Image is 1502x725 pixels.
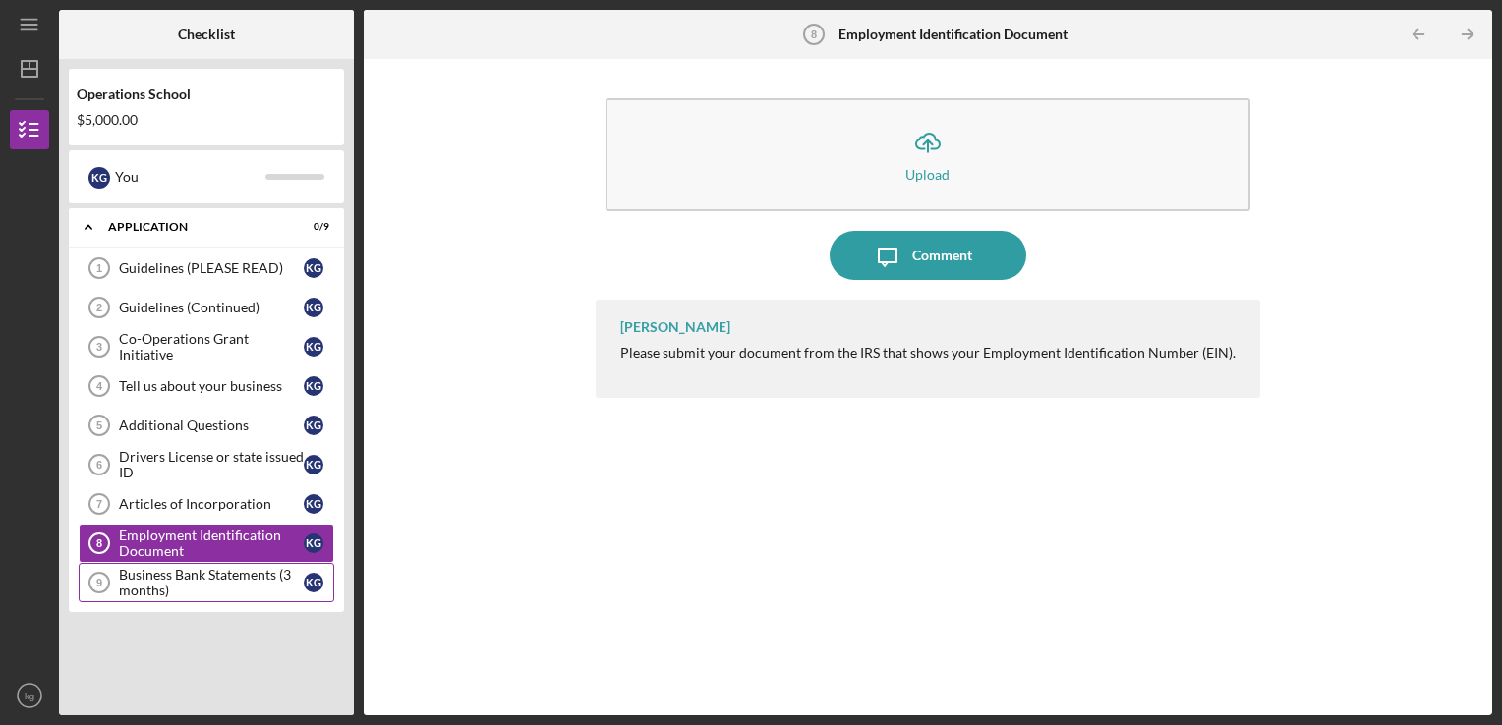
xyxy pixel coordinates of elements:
b: Employment Identification Document [838,27,1068,42]
a: 1Guidelines (PLEASE READ)kg [79,249,334,288]
div: Guidelines (Continued) [119,300,304,315]
tspan: 1 [96,262,102,274]
div: [PERSON_NAME] [620,319,730,335]
div: Tell us about your business [119,378,304,394]
div: Please submit your document from the IRS that shows your Employment Identification Number (EIN). [620,345,1236,361]
button: Upload [606,98,1251,211]
div: Comment [912,231,972,280]
div: Co-Operations Grant Initiative [119,331,304,362]
a: 3Co-Operations Grant Initiativekg [79,327,334,366]
div: You [115,160,265,194]
tspan: 2 [96,302,102,313]
div: k g [304,494,323,514]
a: 6Drivers License or state issued IDkg [79,445,334,484]
a: 7Articles of Incorporationkg [79,484,334,524]
div: k g [304,258,323,278]
div: Additional Questions [119,418,304,433]
tspan: 7 [96,498,102,510]
div: k g [304,337,323,357]
div: 0 / 9 [294,221,329,233]
tspan: 6 [96,459,102,471]
a: 4Tell us about your businesskg [79,366,334,406]
div: k g [304,533,323,553]
div: k g [88,167,110,189]
div: k g [304,298,323,317]
tspan: 3 [96,341,102,353]
button: kg [10,676,49,715]
div: k g [304,416,323,435]
text: kg [25,691,34,701]
div: Upload [905,167,950,182]
div: k g [304,376,323,396]
div: Articles of Incorporation [119,496,304,512]
a: 5Additional Questionskg [79,406,334,445]
div: k g [304,455,323,474]
a: 8Employment Identification Documentkg [79,524,334,563]
tspan: 8 [810,28,816,40]
a: 9Business Bank Statements (3 months)kg [79,563,334,602]
div: Guidelines (PLEASE READ) [119,260,304,276]
div: Business Bank Statements (3 months) [119,567,304,598]
b: Checklist [178,27,235,42]
a: 2Guidelines (Continued)kg [79,288,334,327]
div: Drivers License or state issued ID [119,449,304,480]
div: k g [304,573,323,592]
div: Employment Identification Document [119,528,304,559]
tspan: 4 [96,380,103,392]
tspan: 8 [96,537,102,549]
div: Application [108,221,280,233]
tspan: 9 [96,577,102,588]
tspan: 5 [96,419,102,431]
div: $5,000.00 [77,112,336,128]
div: Operations School [77,86,336,102]
button: Comment [830,231,1026,280]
